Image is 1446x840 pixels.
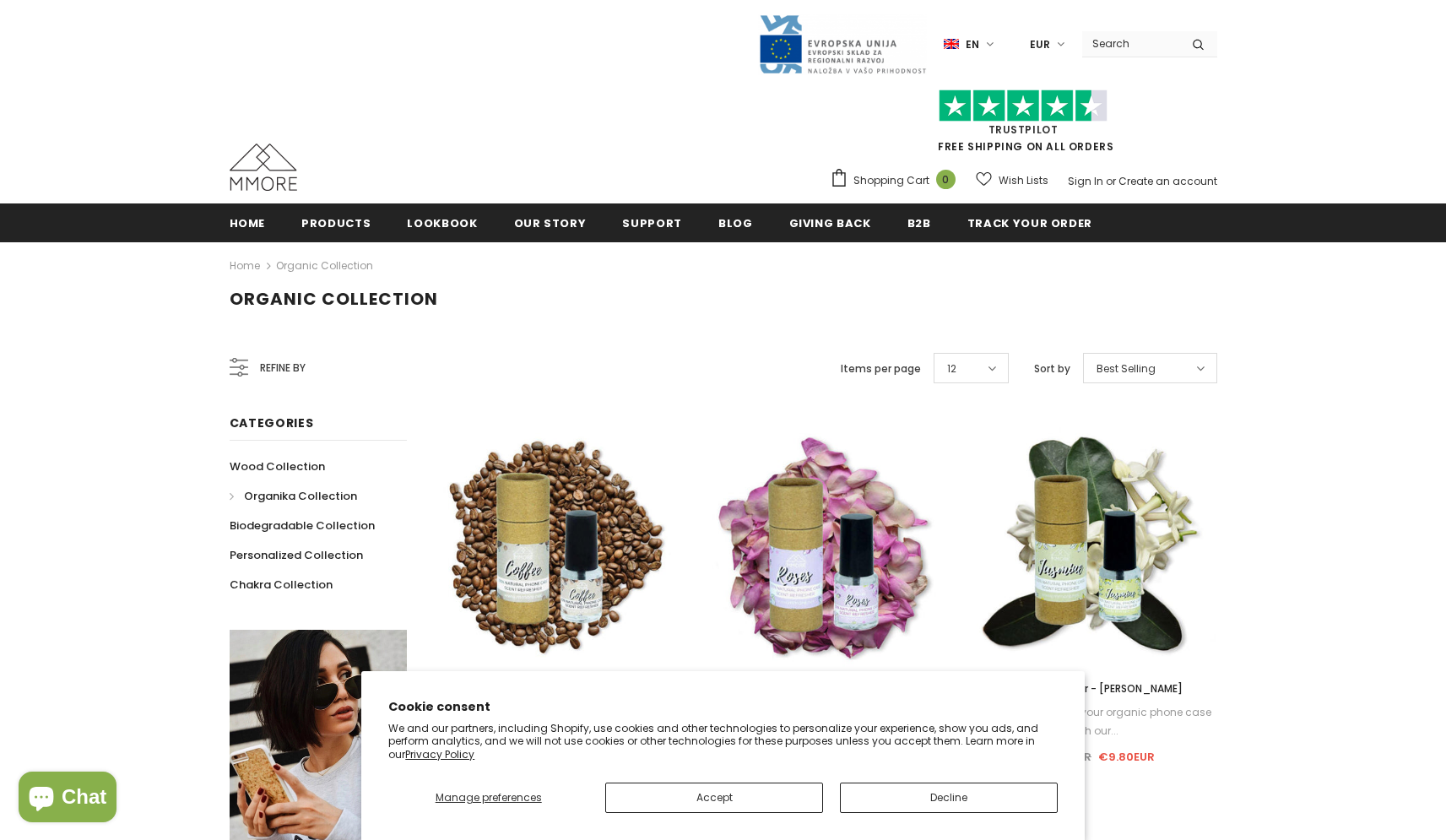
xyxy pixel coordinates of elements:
span: Shopping Cart [853,172,929,189]
span: Organika Collection [244,488,357,504]
label: Items per page [841,360,921,377]
a: Wood Collection [230,452,325,481]
img: Trust Pilot Stars [939,89,1108,122]
span: Giving back [789,215,871,231]
label: Sort by [1034,360,1070,377]
button: Accept [605,783,823,813]
div: Refresh the scent of your organic phone case with our... [972,703,1216,740]
span: 12 [947,360,956,377]
img: Javni Razpis [758,14,927,75]
a: Blog [718,203,753,241]
span: Personalized Collection [230,547,363,563]
span: Wish Lists [999,172,1048,189]
h2: Cookie consent [388,698,1058,716]
span: Home [230,215,266,231]
span: Our Story [514,215,587,231]
a: Privacy Policy [405,747,474,761]
span: en [966,36,979,53]
inbox-online-store-chat: Shopify online store chat [14,772,122,826]
span: Track your order [967,215,1092,231]
span: €9.80EUR [1098,749,1155,765]
a: Chakra Collection [230,570,333,599]
a: Personalized Collection [230,540,363,570]
span: Lookbook [407,215,477,231]
a: Scent Refresher - [PERSON_NAME] [972,680,1216,698]
span: Refine by [260,359,306,377]
span: Best Selling [1097,360,1156,377]
a: Track your order [967,203,1092,241]
span: or [1106,174,1116,188]
span: Chakra Collection [230,577,333,593]
a: Biodegradable Collection [230,511,375,540]
img: MMORE Cases [230,144,297,191]
a: Home [230,256,260,276]
a: Create an account [1118,174,1217,188]
span: EUR [1030,36,1050,53]
a: Organic Collection [276,258,373,273]
a: Home [230,203,266,241]
a: Lookbook [407,203,477,241]
button: Manage preferences [388,783,588,813]
span: FREE SHIPPING ON ALL ORDERS [830,97,1217,154]
a: Javni Razpis [758,36,927,51]
a: Wish Lists [976,165,1048,195]
a: Trustpilot [988,122,1059,137]
span: Wood Collection [230,458,325,474]
span: B2B [907,215,931,231]
span: support [622,215,682,231]
span: Scent Refresher - [PERSON_NAME] [1005,681,1183,696]
img: i-lang-1.png [944,37,959,51]
span: Organic Collection [230,287,438,311]
input: Search Site [1082,31,1179,56]
a: Products [301,203,371,241]
a: B2B [907,203,931,241]
p: We and our partners, including Shopify, use cookies and other technologies to personalize your ex... [388,722,1058,761]
span: 0 [936,170,956,189]
a: support [622,203,682,241]
span: Blog [718,215,753,231]
span: Categories [230,415,314,431]
a: Giving back [789,203,871,241]
a: Sign In [1068,174,1103,188]
span: €11.90EUR [1034,749,1091,765]
button: Decline [840,783,1058,813]
span: Manage preferences [436,790,542,805]
a: Shopping Cart 0 [830,168,964,193]
a: Our Story [514,203,587,241]
a: Organika Collection [230,481,357,511]
span: Biodegradable Collection [230,518,375,534]
span: Products [301,215,371,231]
